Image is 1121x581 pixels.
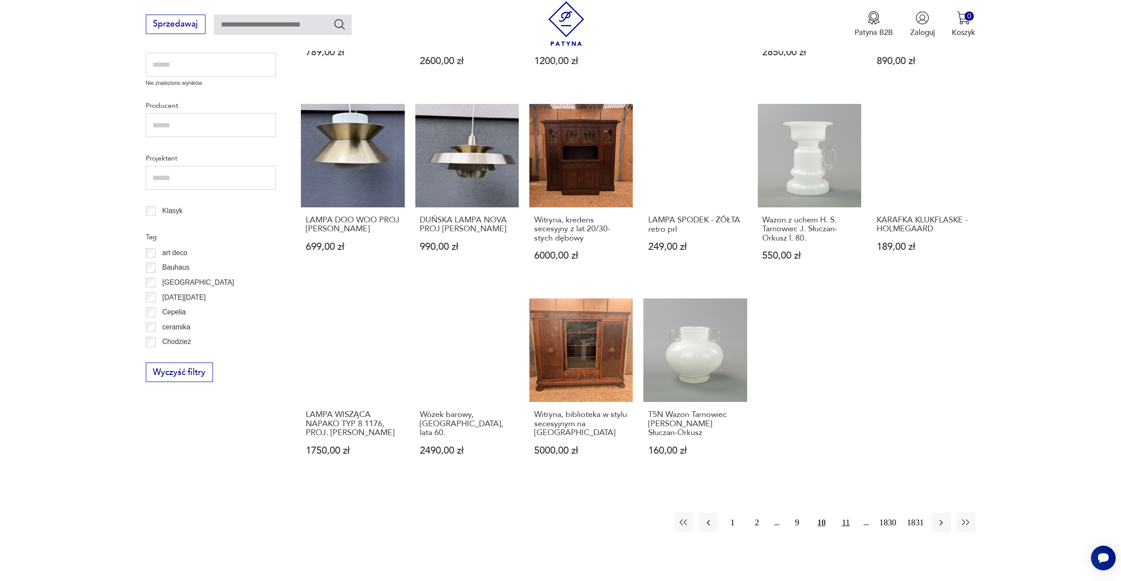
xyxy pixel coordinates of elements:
p: 1200,00 zł [534,57,628,66]
button: Zaloguj [910,11,935,38]
button: 10 [812,513,831,532]
p: 2490,00 zł [420,446,514,455]
p: 2600,00 zł [420,57,514,66]
button: 0Koszyk [952,11,975,38]
h3: Wazon z uchem H. S. Tarnowiec J. Słuczan-Orkusz l. 80. [762,216,856,243]
img: Ikona medalu [867,11,881,25]
p: Producent [146,100,276,111]
p: 550,00 zł [762,251,856,260]
p: 160,00 zł [648,446,742,455]
p: Patyna B2B [855,27,893,38]
p: 890,00 zł [877,57,971,66]
button: Sprzedawaj [146,15,205,34]
p: 5000,00 zł [534,446,628,455]
p: Chodzież [162,336,191,348]
p: 789,00 zł [306,48,400,57]
p: ceramika [162,321,190,333]
p: Ćmielów [162,351,189,363]
p: Koszyk [952,27,975,38]
div: 0 [965,11,974,21]
img: Patyna - sklep z meblami i dekoracjami vintage [544,1,589,46]
p: art deco [162,247,187,259]
p: Cepelia [162,306,186,318]
a: Wazon z uchem H. S. Tarnowiec J. Słuczan-Orkusz l. 80.Wazon z uchem H. S. Tarnowiec J. Słuczan-Or... [758,104,861,282]
a: T5N Wazon Tarnowiec J. Słuczan-OrkuszT5N Wazon Tarnowiec [PERSON_NAME] Słuczan-Orkusz160,00 zł [643,298,747,476]
p: [GEOGRAPHIC_DATA] [162,277,234,288]
p: Projektant [146,153,276,164]
h3: Witryna, biblioteka w stylu secesyjnym na [GEOGRAPHIC_DATA] [534,410,628,437]
p: 249,00 zł [648,242,742,252]
a: LAMPA WISZĄCA NAPAKO TYP 8 1176, PROJ. JOSEF HŮRKALAMPA WISZĄCA NAPAKO TYP 8 1176, PROJ. [PERSON_... [301,298,404,476]
a: LAMPA SPODEK - ŻÓŁTA retro prlLAMPA SPODEK - ŻÓŁTA retro prl249,00 zł [643,104,747,282]
a: Sprzedawaj [146,21,205,28]
p: 2850,00 zł [762,48,856,57]
a: Wózek barowy, Wielka Brytania, lata 60.Wózek barowy, [GEOGRAPHIC_DATA], lata 60.2490,00 zł [415,298,519,476]
a: Witryna, kredens secesyjny z lat 20/30-stych dębowyWitryna, kredens secesyjny z lat 20/30-stych d... [529,104,633,282]
h3: DUŃSKA LAMPA NOVA PROJ [PERSON_NAME] [420,216,514,234]
p: 189,00 zł [877,242,971,252]
h3: Witryna, kredens secesyjny z lat 20/30-stych dębowy [534,216,628,243]
button: 1 [723,513,742,532]
a: DUŃSKA LAMPA NOVA PROJ JO HAMMERBORGDUŃSKA LAMPA NOVA PROJ [PERSON_NAME]990,00 zł [415,104,519,282]
p: Bauhaus [162,262,190,273]
button: 9 [788,513,807,532]
button: Szukaj [333,18,346,31]
h3: KARAFKA KLUKFLASKE - HOLMEGAARD [877,216,971,234]
h3: LAMPA DOO WOO PROJ [PERSON_NAME] [306,216,400,234]
button: 1831 [904,513,926,532]
p: [DATE][DATE] [162,292,205,303]
h3: Wózek barowy, [GEOGRAPHIC_DATA], lata 60. [420,410,514,437]
h3: LAMPA SPODEK - ŻÓŁTA retro prl [648,216,742,234]
button: 2 [747,513,766,532]
a: Ikona medaluPatyna B2B [855,11,893,38]
a: KARAFKA KLUKFLASKE - HOLMEGAARDKARAFKA KLUKFLASKE - HOLMEGAARD189,00 zł [872,104,975,282]
button: Patyna B2B [855,11,893,38]
button: Wyczyść filtry [146,363,213,382]
p: 1750,00 zł [306,446,400,455]
h3: LAMPA WISZĄCA NAPAKO TYP 8 1176, PROJ. [PERSON_NAME] [306,410,400,437]
h3: T5N Wazon Tarnowiec [PERSON_NAME] Słuczan-Orkusz [648,410,742,437]
p: 699,00 zł [306,242,400,252]
button: 11 [836,513,855,532]
p: 6000,00 zł [534,251,628,260]
img: Ikonka użytkownika [916,11,929,25]
button: 1830 [877,513,899,532]
a: Witryna, biblioteka w stylu secesyjnym na lwich łapachWitryna, biblioteka w stylu secesyjnym na [... [529,298,633,476]
img: Ikona koszyka [957,11,970,25]
p: 990,00 zł [420,242,514,252]
p: Klasyk [162,205,182,217]
p: Zaloguj [910,27,935,38]
iframe: Smartsupp widget button [1091,546,1116,570]
a: LAMPA DOO WOO PROJ LOUIS POULSENLAMPA DOO WOO PROJ [PERSON_NAME]699,00 zł [301,104,404,282]
p: Tag [146,231,276,243]
p: Nie znaleziono wyników [146,79,276,88]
